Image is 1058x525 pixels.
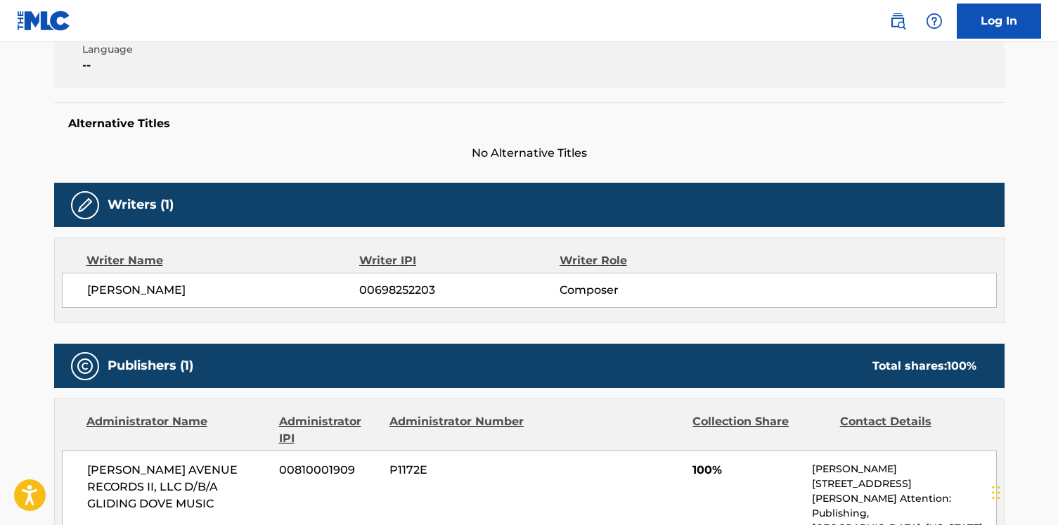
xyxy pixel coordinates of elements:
[560,282,742,299] span: Composer
[279,413,379,447] div: Administrator IPI
[560,252,742,269] div: Writer Role
[82,42,309,57] span: Language
[77,358,93,375] img: Publishers
[872,358,976,375] div: Total shares:
[359,282,559,299] span: 00698252203
[68,117,991,131] h5: Alternative Titles
[992,472,1000,514] div: Trascina
[279,462,379,479] span: 00810001909
[87,282,360,299] span: [PERSON_NAME]
[840,413,976,447] div: Contact Details
[86,252,360,269] div: Writer Name
[692,413,829,447] div: Collection Share
[812,462,995,477] p: [PERSON_NAME]
[926,13,943,30] img: help
[17,11,71,31] img: MLC Logo
[884,7,912,35] a: Public Search
[87,462,269,512] span: [PERSON_NAME] AVENUE RECORDS II, LLC D/B/A GLIDING DOVE MUSIC
[812,477,995,521] p: [STREET_ADDRESS][PERSON_NAME] Attention: Publishing,
[389,413,526,447] div: Administrator Number
[108,358,193,374] h5: Publishers (1)
[988,458,1058,525] iframe: Chat Widget
[920,7,948,35] div: Help
[86,413,269,447] div: Administrator Name
[692,462,801,479] span: 100%
[988,458,1058,525] div: Widget chat
[108,197,174,213] h5: Writers (1)
[77,197,93,214] img: Writers
[54,145,1005,162] span: No Alternative Titles
[889,13,906,30] img: search
[389,462,526,479] span: P1172E
[957,4,1041,39] a: Log In
[947,359,976,372] span: 100 %
[359,252,560,269] div: Writer IPI
[82,57,309,74] span: --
